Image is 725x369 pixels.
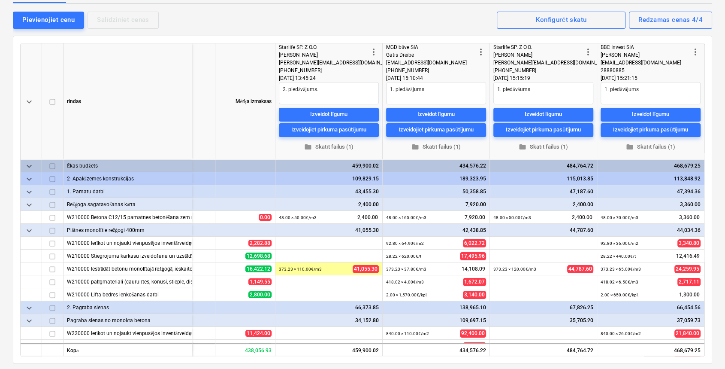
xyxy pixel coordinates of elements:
[601,67,690,74] div: 28880885
[601,43,690,51] div: BBC Invest SIA
[386,314,486,327] div: 109,697.15
[386,241,424,246] small: 92.80 × 64.90€ / m2
[67,288,188,301] div: W210000 Lifta bedres ierīkošanas darbi
[63,343,192,356] div: Kopā
[493,215,531,220] small: 48.00 × 50.00€ / m3
[279,198,379,211] div: 2,400.00
[67,301,188,314] div: 2. Pagraba sienas
[67,224,188,236] div: Plātnes monolītie režģogi 400mm
[493,301,593,314] div: 67,826.25
[601,293,639,297] small: 2.00 × 650.00€ / kpl.
[386,60,467,66] span: [EMAIL_ADDRESS][DOMAIN_NAME]
[493,67,583,74] div: [PHONE_NUMBER]
[493,107,593,121] button: Izveidot līgumu
[279,74,379,82] div: [DATE] 13:45:24
[493,123,593,137] button: Izveidojiet pirkuma pasūtījumu
[674,265,701,273] span: 24,259.95
[417,110,455,119] div: Izveidot līgumu
[493,159,593,172] div: 484,764.72
[67,159,188,172] div: Ēkas budžets
[67,237,188,249] div: W210000 Ierīkot un nojaukt vienpusējos inventārveidņus ar koka balstiem
[245,330,272,337] span: 11,424.00
[674,329,701,337] span: 21,840.00
[386,123,486,137] button: Izveidojiet pirkuma pasūtījumu
[519,143,526,151] span: folder
[604,142,697,152] span: Skatīt failus (1)
[463,290,486,299] span: 3,140.00
[682,328,725,369] div: Chat Widget
[678,213,701,221] span: 3,360.00
[386,82,486,104] textarea: 1. piedāvājums
[13,12,84,29] button: Pievienojiet cenu
[463,278,486,286] span: 1,672.07
[248,240,272,247] span: 2,282.88
[613,125,688,135] div: Izveidojiet pirkuma pasūtījumu
[464,213,486,221] span: 7,920.00
[677,239,701,247] span: 3,340.80
[22,14,75,25] div: Pievienojiet cenu
[386,107,486,121] button: Izveidot līgumu
[67,275,188,288] div: W210000 palīgmateriali (caurulītes, konusi, stieple, distanceri, kokmateriali)
[493,172,593,185] div: 115,013.85
[275,343,383,356] div: 459,900.02
[597,343,704,356] div: 468,679.25
[386,74,486,82] div: [DATE] 15:10:44
[24,199,34,210] span: keyboard_arrow_down
[279,215,317,220] small: 48.00 × 50.00€ / m3
[601,224,701,237] div: 44,034.36
[279,267,322,271] small: 373.23 × 110.00€ / m3
[386,224,486,237] div: 42,438.85
[67,185,188,198] div: 1. Pamatu darbi
[601,74,701,82] div: [DATE] 15:21:15
[279,60,399,66] span: [PERSON_NAME][EMAIL_ADDRESS][DOMAIN_NAME]
[386,267,426,271] small: 373.23 × 37.80€ / m3
[282,142,375,152] span: Skatīt failus (1)
[386,51,476,59] div: Gatis Dreibe
[690,47,701,57] span: more_vert
[215,343,275,356] div: 438,056.93
[304,143,312,151] span: folder
[506,125,581,135] div: Izveidojiet pirkuma pasūtījumu
[63,43,192,159] div: rindas
[463,342,486,350] span: 5,410.11
[583,47,593,57] span: more_vert
[525,110,562,119] div: Izveidot līgumu
[279,224,379,237] div: 41,055.30
[279,172,379,185] div: 109,829.15
[279,301,379,314] div: 66,373.85
[493,198,593,211] div: 2,400.00
[601,267,641,271] small: 373.23 × 65.00€ / m3
[601,185,701,198] div: 47,394.36
[411,143,419,151] span: folder
[493,185,593,198] div: 47,187.60
[67,327,188,339] div: W220000 Ierīkot un nojaukt vienpusējos inventārveidņus ar balstiem un stiprinājumiem monolīto sie...
[497,12,625,29] button: Konfigurēt skatu
[386,215,426,220] small: 48.00 × 165.00€ / m3
[601,198,701,211] div: 3,360.00
[493,267,536,271] small: 373.23 × 120.00€ / m3
[67,250,188,262] div: W210000 Stiegrojuma karkasu izveidošana un uzstādīšana, stiegras savienojot ar stiepli (pēc spec.)
[601,280,638,284] small: 418.02 × 6.50€ / m3
[390,142,483,152] span: Skatīt failus (1)
[248,291,272,298] span: 2,800.00
[248,343,272,350] span: 4,354.48
[67,211,188,223] div: W210000 Betona C12/15 pamatnes betonēšana zem monolītās dzelzsbetona plātnes 70mm biezumā
[245,265,272,272] span: 16,422.12
[259,214,272,221] span: 0.00
[601,123,701,137] button: Izveidojiet pirkuma pasūtījumu
[279,123,379,137] button: Izveidojiet pirkuma pasūtījumu
[24,302,34,313] span: keyboard_arrow_down
[601,140,701,153] button: Skatīt failus (1)
[678,291,701,298] span: 1,300.00
[386,198,486,211] div: 7,920.00
[463,239,486,247] span: 6,022.72
[279,185,379,198] div: 43,455.30
[24,96,34,107] span: keyboard_arrow_down
[601,107,701,121] button: Izveidot līgumu
[279,51,369,59] div: [PERSON_NAME]
[601,241,638,246] small: 92.80 × 36.00€ / m2
[460,329,486,337] span: 92,400.00
[601,51,690,59] div: [PERSON_NAME]
[493,51,583,59] div: [PERSON_NAME]
[629,12,712,29] button: Redzamas cenas 4/4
